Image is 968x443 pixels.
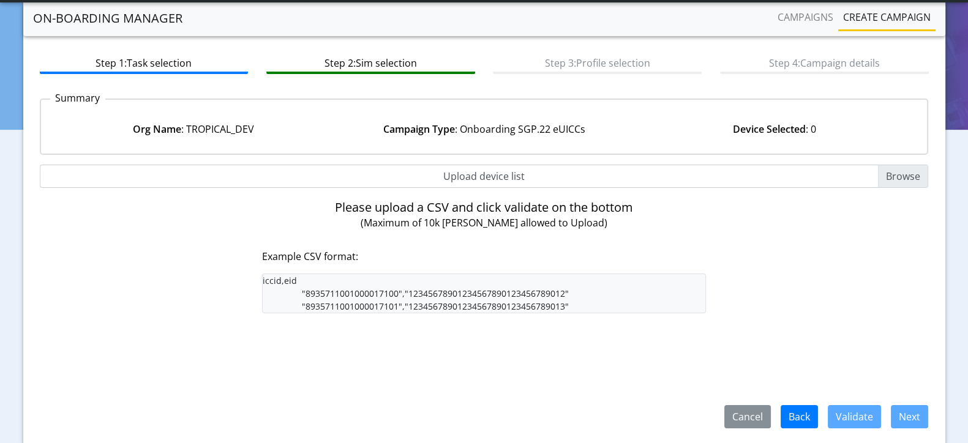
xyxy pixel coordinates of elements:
[629,122,920,136] div: : 0
[493,51,702,74] btn: Step 3: Profile selection
[828,405,881,428] button: Validate
[133,122,181,136] strong: Org Name
[891,405,928,428] button: Next
[733,122,806,136] strong: Device Selected
[724,405,771,428] button: Cancel
[773,5,838,29] a: Campaigns
[361,216,607,229] span: (Maximum of 10k [PERSON_NAME] allowed to Upload)
[262,200,707,229] h5: Please upload a CSV and click validate on the bottom
[838,5,936,29] a: Create campaign
[40,51,249,74] btn: Step 1: Task selection
[339,122,629,136] div: : Onboarding SGP.22 eUICCs
[33,6,182,31] a: On-Boarding Manager
[262,274,707,313] pre: iccid,eid "8935711001000017100","12345678901234567890123456789012" "8935711001000017101","1234567...
[781,405,818,428] button: Back
[383,122,455,136] strong: Campaign Type
[720,51,929,74] btn: Step 4: Campaign details
[262,249,707,264] p: Example CSV format:
[50,91,105,105] p: Summary
[266,51,475,74] btn: Step 2: Sim selection
[48,122,339,136] div: : TROPICAL_DEV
